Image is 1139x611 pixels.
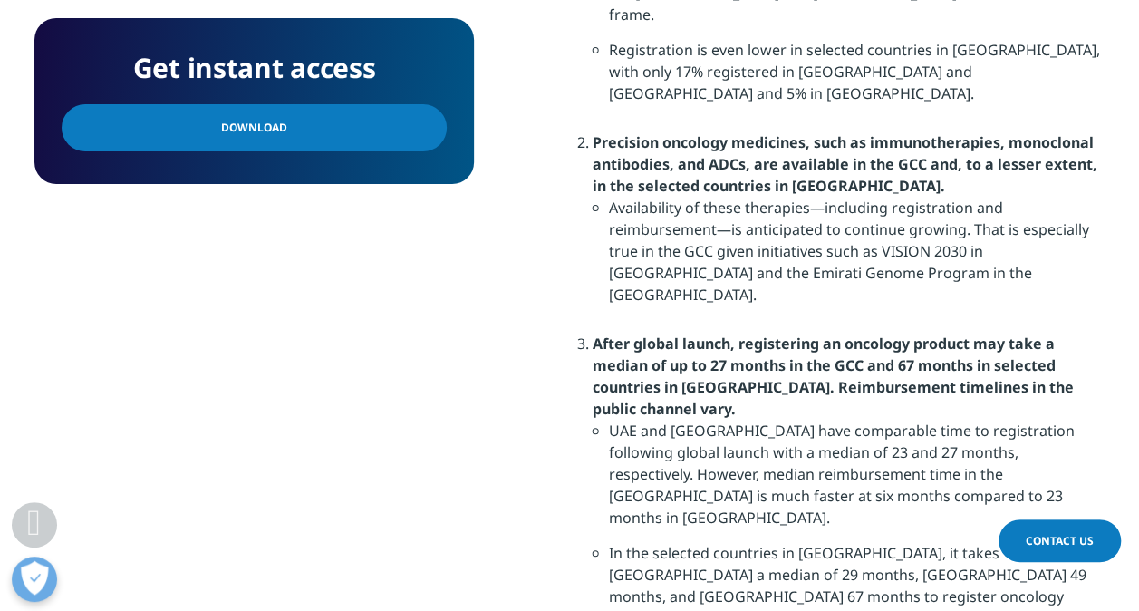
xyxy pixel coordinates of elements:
[62,104,447,151] a: Download
[221,118,287,138] span: Download
[609,197,1105,319] li: Availability of these therapies—including registration and reimbursement—is anticipated to contin...
[1026,533,1094,548] span: Contact Us
[593,132,1097,196] strong: Precision oncology medicines, such as immunotherapies, monoclonal antibodies, and ADCs, are avail...
[999,519,1121,562] a: Contact Us
[593,334,1074,419] strong: After global launch, registering an oncology product may take a median of up to 27 months in the ...
[609,420,1105,542] li: UAE and [GEOGRAPHIC_DATA] have comparable time to registration following global launch with a med...
[609,39,1105,118] li: Registration is even lower in selected countries in [GEOGRAPHIC_DATA], with only 17% registered i...
[12,557,57,602] button: Open Preferences
[62,45,447,91] h4: Get instant access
